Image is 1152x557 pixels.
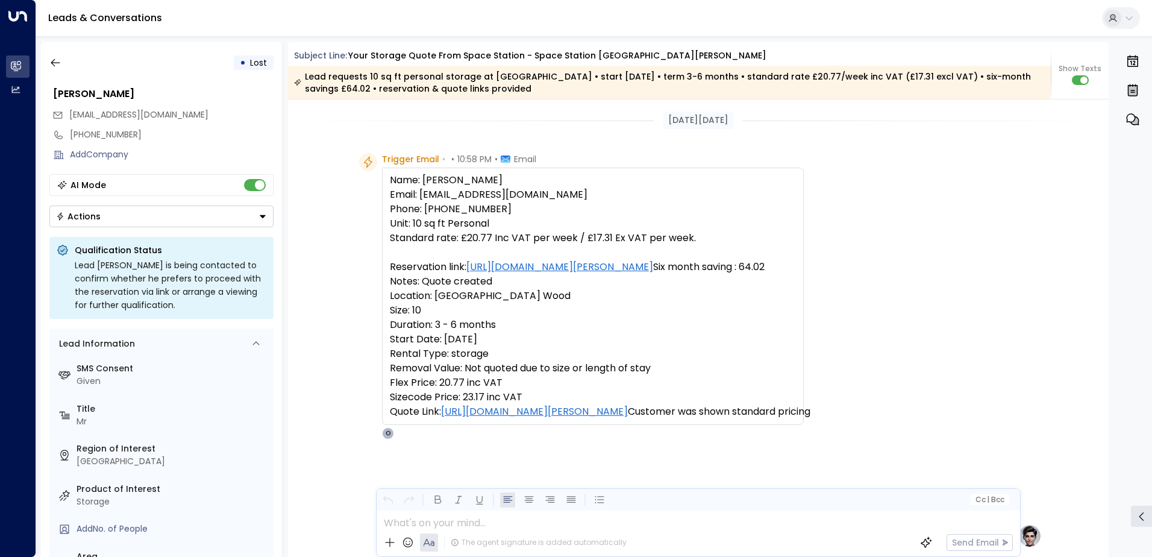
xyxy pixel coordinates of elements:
[441,404,628,419] a: [URL][DOMAIN_NAME][PERSON_NAME]
[70,148,274,161] div: AddCompany
[451,153,454,165] span: •
[970,494,1009,506] button: Cc|Bcc
[69,109,208,121] span: ctomlinson217@gmail.com
[75,259,266,312] div: Lead [PERSON_NAME] is being contacted to confirm whether he prefers to proceed with the reservati...
[56,211,101,222] div: Actions
[77,496,269,508] div: Storage
[55,338,135,350] div: Lead Information
[75,244,266,256] p: Qualification Status
[77,415,269,428] div: Mr
[466,260,653,274] a: [URL][DOMAIN_NAME][PERSON_NAME]
[663,112,733,129] div: [DATE][DATE]
[70,179,106,191] div: AI Mode
[77,442,269,455] label: Region of Interest
[53,87,274,101] div: [PERSON_NAME]
[1018,524,1042,548] img: profile-logo.png
[382,153,439,165] span: Trigger Email
[77,483,269,496] label: Product of Interest
[69,109,208,121] span: [EMAIL_ADDRESS][DOMAIN_NAME]
[294,49,347,61] span: Subject Line:
[49,206,274,227] button: Actions
[240,52,246,74] div: •
[49,206,274,227] div: Button group with a nested menu
[495,153,498,165] span: •
[77,403,269,415] label: Title
[294,71,1044,95] div: Lead requests 10 sq ft personal storage at [GEOGRAPHIC_DATA] • start [DATE] • term 3-6 months • s...
[442,153,445,165] span: •
[77,362,269,375] label: SMS Consent
[514,153,536,165] span: Email
[77,455,269,468] div: [GEOGRAPHIC_DATA]
[1059,63,1101,74] span: Show Texts
[457,153,492,165] span: 10:58 PM
[987,496,989,504] span: |
[348,49,766,62] div: Your storage quote from Space Station - Space Station [GEOGRAPHIC_DATA][PERSON_NAME]
[451,537,627,548] div: The agent signature is added automatically
[380,492,395,508] button: Undo
[382,427,394,439] div: O
[70,128,274,141] div: [PHONE_NUMBER]
[48,11,162,25] a: Leads & Conversations
[975,496,1004,504] span: Cc Bcc
[250,57,267,69] span: Lost
[77,523,269,535] div: AddNo. of People
[77,375,269,388] div: Given
[401,492,416,508] button: Redo
[390,173,796,419] pre: Name: [PERSON_NAME] Email: [EMAIL_ADDRESS][DOMAIN_NAME] Phone: [PHONE_NUMBER] Unit: 10 sq ft Pers...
